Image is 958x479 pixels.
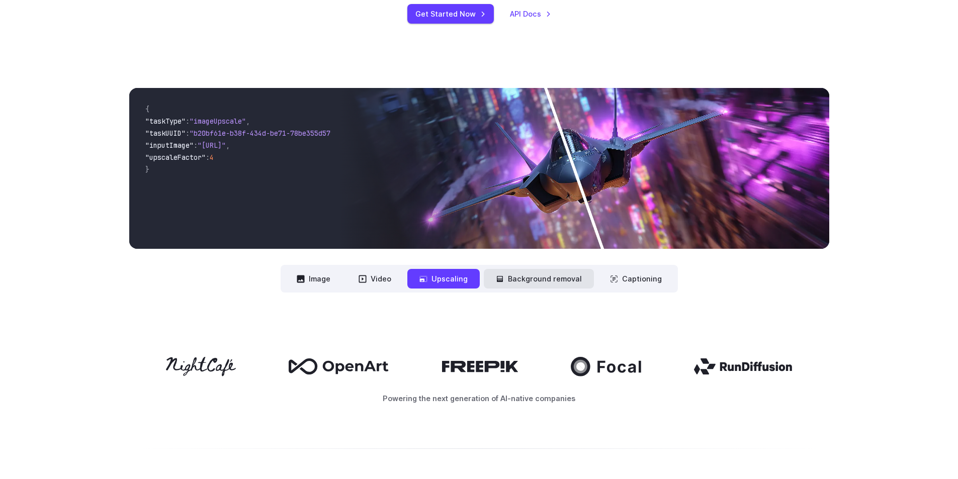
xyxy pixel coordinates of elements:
span: "imageUpscale" [190,117,246,126]
button: Background removal [484,269,594,289]
span: } [145,165,149,174]
span: "[URL]" [198,141,226,150]
span: : [186,129,190,138]
img: Futuristic stealth jet streaking through a neon-lit cityscape with glowing purple exhaust [339,88,829,249]
span: "taskType" [145,117,186,126]
span: , [246,117,250,126]
span: "taskUUID" [145,129,186,138]
a: API Docs [510,8,551,20]
span: : [194,141,198,150]
span: : [206,153,210,162]
button: Image [285,269,342,289]
button: Video [346,269,403,289]
span: "inputImage" [145,141,194,150]
span: "upscaleFactor" [145,153,206,162]
p: Powering the next generation of AI-native companies [129,393,829,404]
span: { [145,105,149,114]
a: Get Started Now [407,4,494,24]
button: Upscaling [407,269,480,289]
span: "b20bf61e-b38f-434d-be71-78be355d5795" [190,129,342,138]
span: : [186,117,190,126]
button: Captioning [598,269,674,289]
span: , [226,141,230,150]
span: 4 [210,153,214,162]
